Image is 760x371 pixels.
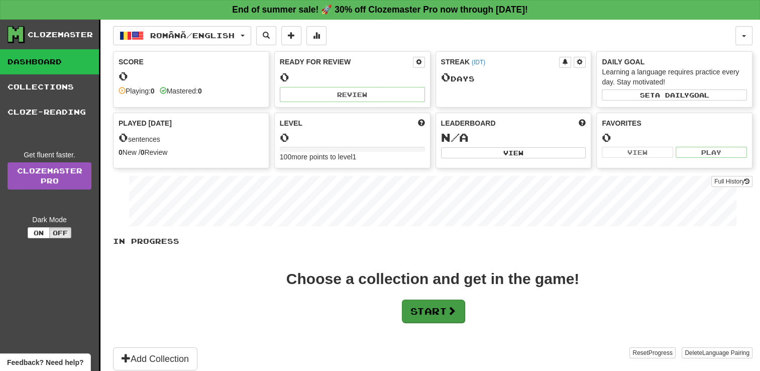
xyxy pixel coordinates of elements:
[7,357,83,367] span: Open feedback widget
[119,147,264,157] div: New / Review
[280,152,425,162] div: 100 more points to level 1
[702,349,749,356] span: Language Pairing
[441,57,560,67] div: Streak
[8,162,91,190] a: ClozemasterPro
[280,131,425,144] div: 0
[402,300,465,323] button: Start
[232,5,528,15] strong: End of summer sale! 🚀 30% off Clozemaster Pro now through [DATE]!
[682,347,752,358] button: DeleteLanguage Pairing
[113,26,251,45] button: Română/English
[472,59,485,66] a: (IDT)
[280,71,425,83] div: 0
[119,130,128,144] span: 0
[441,70,451,84] span: 0
[119,57,264,67] div: Score
[113,347,197,370] button: Add Collection
[280,87,425,102] button: Review
[160,86,202,96] div: Mastered:
[256,26,276,45] button: Search sentences
[49,227,71,238] button: Off
[629,347,675,358] button: ResetProgress
[655,91,689,99] span: a daily
[119,86,155,96] div: Playing:
[119,148,123,156] strong: 0
[441,147,586,158] button: View
[28,30,93,40] div: Clozemaster
[648,349,673,356] span: Progress
[676,147,747,158] button: Play
[119,118,172,128] span: Played [DATE]
[198,87,202,95] strong: 0
[119,70,264,82] div: 0
[286,271,579,287] div: Choose a collection and get in the game!
[602,57,747,67] div: Daily Goal
[280,57,413,67] div: Ready for Review
[418,118,425,128] span: Score more points to level up
[113,236,752,246] p: In Progress
[602,131,747,144] div: 0
[151,87,155,95] strong: 0
[8,150,91,160] div: Get fluent faster.
[441,118,496,128] span: Leaderboard
[119,131,264,144] div: sentences
[441,71,586,84] div: Day s
[602,67,747,87] div: Learning a language requires practice every day. Stay motivated!
[28,227,50,238] button: On
[579,118,586,128] span: This week in points, UTC
[602,118,747,128] div: Favorites
[441,130,469,144] span: N/A
[602,147,673,158] button: View
[150,31,235,40] span: Română / English
[306,26,327,45] button: More stats
[141,148,145,156] strong: 0
[281,26,301,45] button: Add sentence to collection
[602,89,747,101] button: Seta dailygoal
[280,118,302,128] span: Level
[711,176,752,187] button: Full History
[8,215,91,225] div: Dark Mode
